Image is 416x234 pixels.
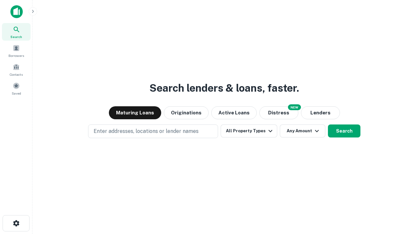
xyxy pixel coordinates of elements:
[211,106,257,119] button: Active Loans
[2,42,31,59] a: Borrowers
[288,104,301,110] div: NEW
[280,124,325,137] button: Any Amount
[383,182,416,213] iframe: Chat Widget
[10,34,22,39] span: Search
[301,106,340,119] button: Lenders
[8,53,24,58] span: Borrowers
[2,80,31,97] a: Saved
[164,106,209,119] button: Originations
[259,106,298,119] button: Search distressed loans with lien and other non-mortgage details.
[109,106,161,119] button: Maturing Loans
[221,124,277,137] button: All Property Types
[88,124,218,138] button: Enter addresses, locations or lender names
[2,23,31,41] a: Search
[12,91,21,96] span: Saved
[2,61,31,78] a: Contacts
[10,5,23,18] img: capitalize-icon.png
[94,127,199,135] p: Enter addresses, locations or lender names
[10,72,23,77] span: Contacts
[149,80,299,96] h3: Search lenders & loans, faster.
[328,124,360,137] button: Search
